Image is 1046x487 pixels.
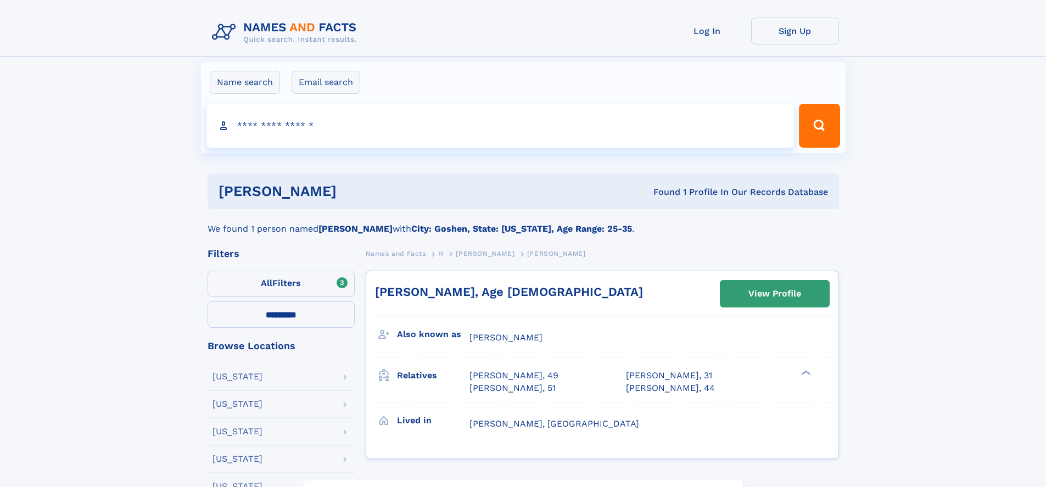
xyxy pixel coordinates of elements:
[626,382,715,394] a: [PERSON_NAME], 44
[527,250,586,258] span: [PERSON_NAME]
[397,325,469,344] h3: Also known as
[261,278,272,288] span: All
[212,455,262,463] div: [US_STATE]
[456,250,514,258] span: [PERSON_NAME]
[208,249,355,259] div: Filters
[375,285,643,299] a: [PERSON_NAME], Age [DEMOGRAPHIC_DATA]
[219,184,495,198] h1: [PERSON_NAME]
[208,18,366,47] img: Logo Names and Facts
[397,366,469,385] h3: Relatives
[366,247,426,260] a: Names and Facts
[438,250,444,258] span: H
[411,223,632,234] b: City: Goshen, State: [US_STATE], Age Range: 25-35
[469,418,639,429] span: [PERSON_NAME], [GEOGRAPHIC_DATA]
[210,71,280,94] label: Name search
[495,186,828,198] div: Found 1 Profile In Our Records Database
[469,332,542,343] span: [PERSON_NAME]
[751,18,839,44] a: Sign Up
[206,104,795,148] input: search input
[469,382,556,394] a: [PERSON_NAME], 51
[663,18,751,44] a: Log In
[212,400,262,408] div: [US_STATE]
[212,427,262,436] div: [US_STATE]
[212,372,262,381] div: [US_STATE]
[438,247,444,260] a: H
[208,209,839,236] div: We found 1 person named with .
[748,281,801,306] div: View Profile
[397,411,469,430] h3: Lived in
[626,370,712,382] a: [PERSON_NAME], 31
[318,223,393,234] b: [PERSON_NAME]
[456,247,514,260] a: [PERSON_NAME]
[292,71,360,94] label: Email search
[469,370,558,382] a: [PERSON_NAME], 49
[208,341,355,351] div: Browse Locations
[720,281,829,307] a: View Profile
[208,271,355,297] label: Filters
[798,370,812,377] div: ❯
[799,104,840,148] button: Search Button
